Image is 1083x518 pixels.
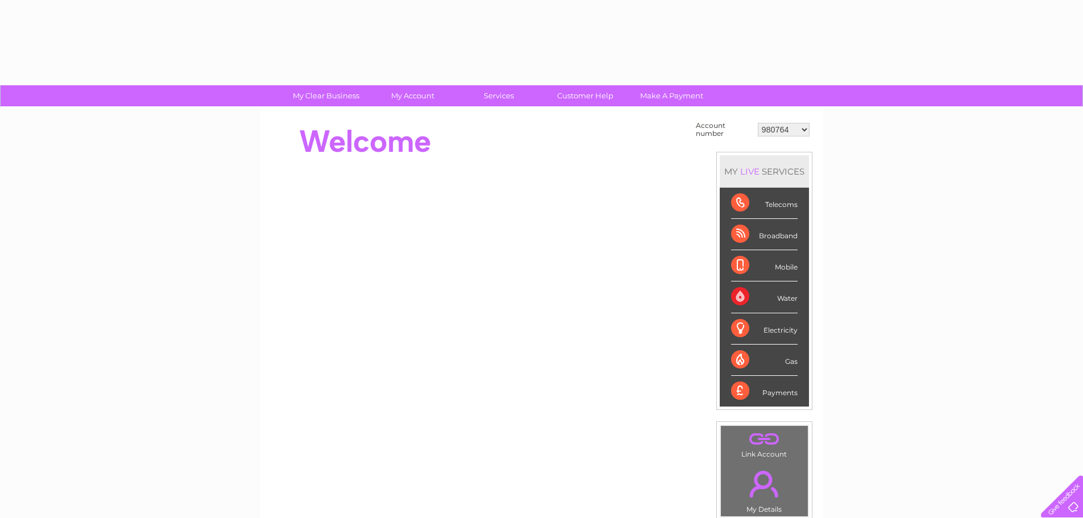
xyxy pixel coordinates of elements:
div: Electricity [731,313,798,345]
div: LIVE [738,166,762,177]
div: Mobile [731,250,798,281]
a: Customer Help [538,85,632,106]
a: . [724,429,805,449]
a: Make A Payment [625,85,719,106]
td: My Details [720,461,808,517]
div: MY SERVICES [720,155,809,188]
a: . [724,464,805,504]
td: Link Account [720,425,808,461]
a: Services [452,85,546,106]
td: Account number [693,119,755,140]
div: Telecoms [731,188,798,219]
div: Water [731,281,798,313]
div: Gas [731,345,798,376]
a: My Account [366,85,459,106]
div: Broadband [731,219,798,250]
a: My Clear Business [279,85,373,106]
div: Payments [731,376,798,407]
